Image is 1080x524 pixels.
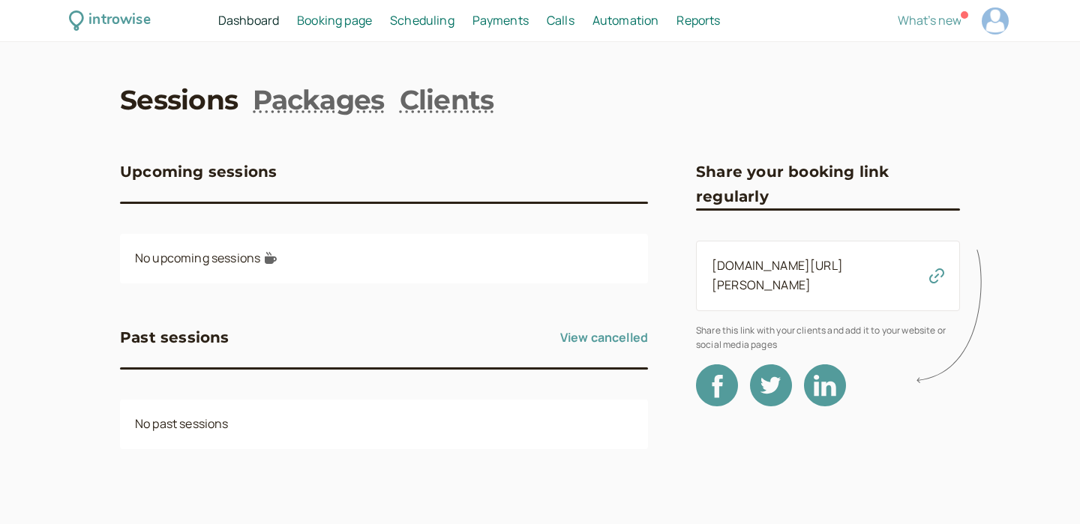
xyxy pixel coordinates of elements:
a: [DOMAIN_NAME][URL][PERSON_NAME] [712,257,843,293]
h3: Share your booking link regularly [696,160,960,208]
h3: Upcoming sessions [120,160,277,184]
a: introwise [69,9,151,32]
a: Clients [400,81,494,118]
a: Booking page [297,11,372,31]
a: Payments [472,11,529,31]
span: Payments [472,12,529,28]
iframe: Chat Widget [1005,452,1080,524]
a: Reports [676,11,720,31]
a: Automation [592,11,659,31]
div: No upcoming sessions [120,234,648,283]
a: Account [979,5,1011,37]
span: What's new [898,12,961,28]
a: Calls [547,11,574,31]
span: Scheduling [390,12,454,28]
span: Booking page [297,12,372,28]
a: Scheduling [390,11,454,31]
a: Packages [253,81,384,118]
a: Sessions [120,81,238,118]
div: No past sessions [120,400,648,449]
a: View cancelled [560,325,648,349]
span: Calls [547,12,574,28]
span: Share this link with your clients and add it to your website or social media pages [696,323,960,352]
span: Dashboard [218,12,279,28]
a: Dashboard [218,11,279,31]
span: Reports [676,12,720,28]
button: What's new [898,13,961,27]
span: Automation [592,12,659,28]
h3: Past sessions [120,325,229,349]
div: introwise [88,9,150,32]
